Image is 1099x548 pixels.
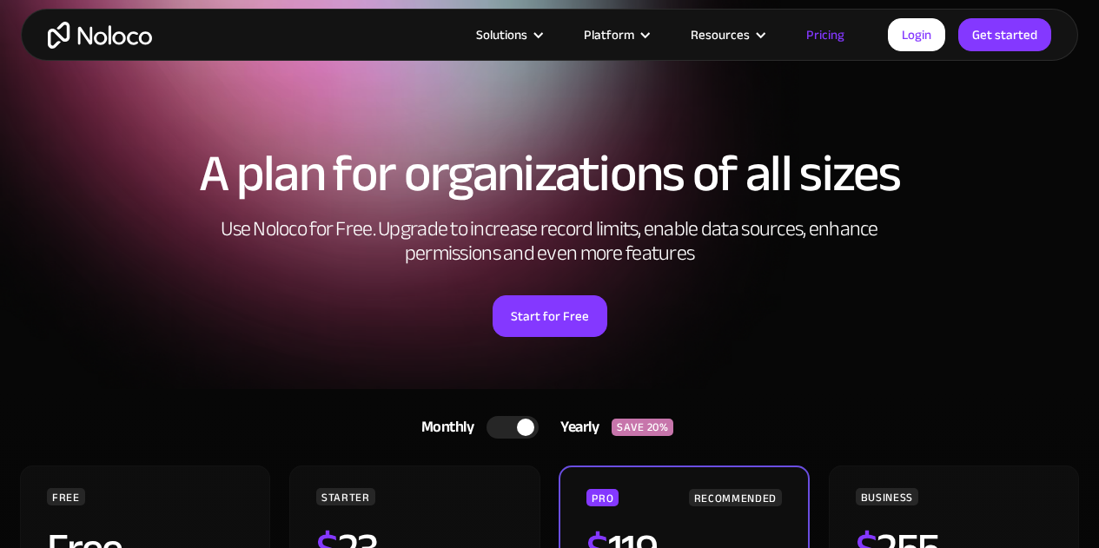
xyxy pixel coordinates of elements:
[584,23,634,46] div: Platform
[316,488,374,505] div: STARTER
[689,489,782,506] div: RECOMMENDED
[856,488,918,505] div: BUSINESS
[476,23,527,46] div: Solutions
[48,22,152,49] a: home
[539,414,612,440] div: Yearly
[958,18,1051,51] a: Get started
[888,18,945,51] a: Login
[586,489,619,506] div: PRO
[691,23,750,46] div: Resources
[493,295,607,337] a: Start for Free
[454,23,562,46] div: Solutions
[202,217,897,266] h2: Use Noloco for Free. Upgrade to increase record limits, enable data sources, enhance permissions ...
[785,23,866,46] a: Pricing
[47,488,85,505] div: FREE
[562,23,669,46] div: Platform
[400,414,487,440] div: Monthly
[669,23,785,46] div: Resources
[612,419,673,436] div: SAVE 20%
[17,148,1082,200] h1: A plan for organizations of all sizes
